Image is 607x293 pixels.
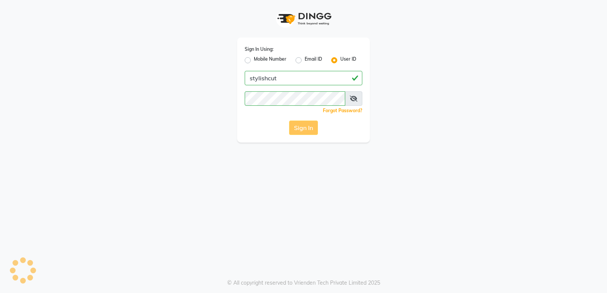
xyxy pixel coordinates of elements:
img: logo1.svg [273,8,334,30]
a: Forgot Password? [323,108,362,113]
label: Email ID [305,56,322,65]
input: Username [245,91,345,106]
label: Sign In Using: [245,46,274,53]
label: Mobile Number [254,56,286,65]
input: Username [245,71,362,85]
label: User ID [340,56,356,65]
